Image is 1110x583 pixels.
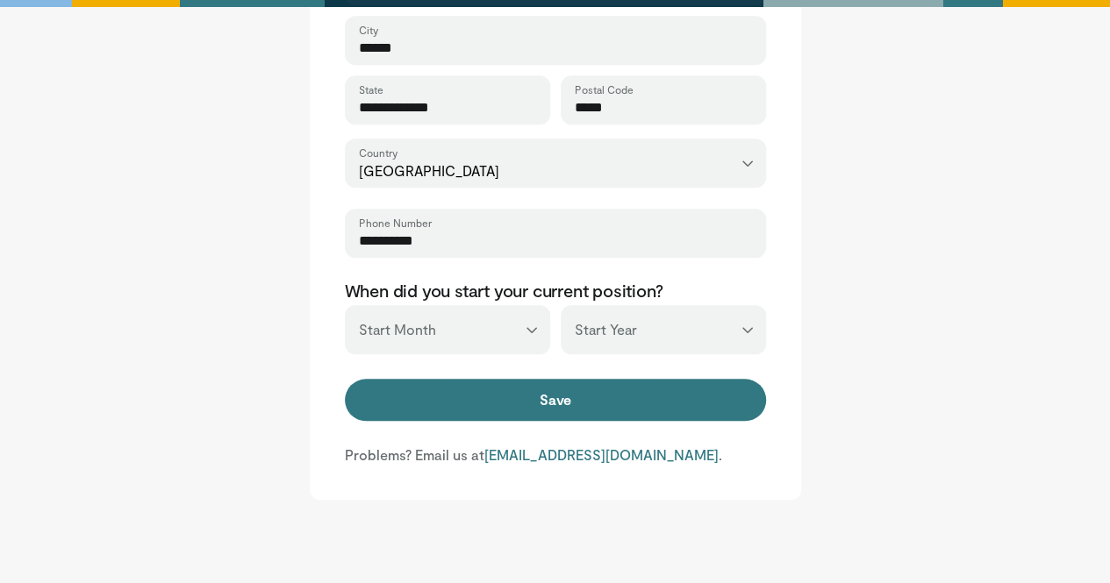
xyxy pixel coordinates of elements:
label: State [359,82,383,96]
p: When did you start your current position? [345,279,766,302]
a: [EMAIL_ADDRESS][DOMAIN_NAME] [484,446,719,463]
p: Problems? Email us at . [345,445,766,465]
label: Postal Code [575,82,634,96]
label: Phone Number [359,216,432,230]
label: City [359,23,378,37]
button: Save [345,379,766,421]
